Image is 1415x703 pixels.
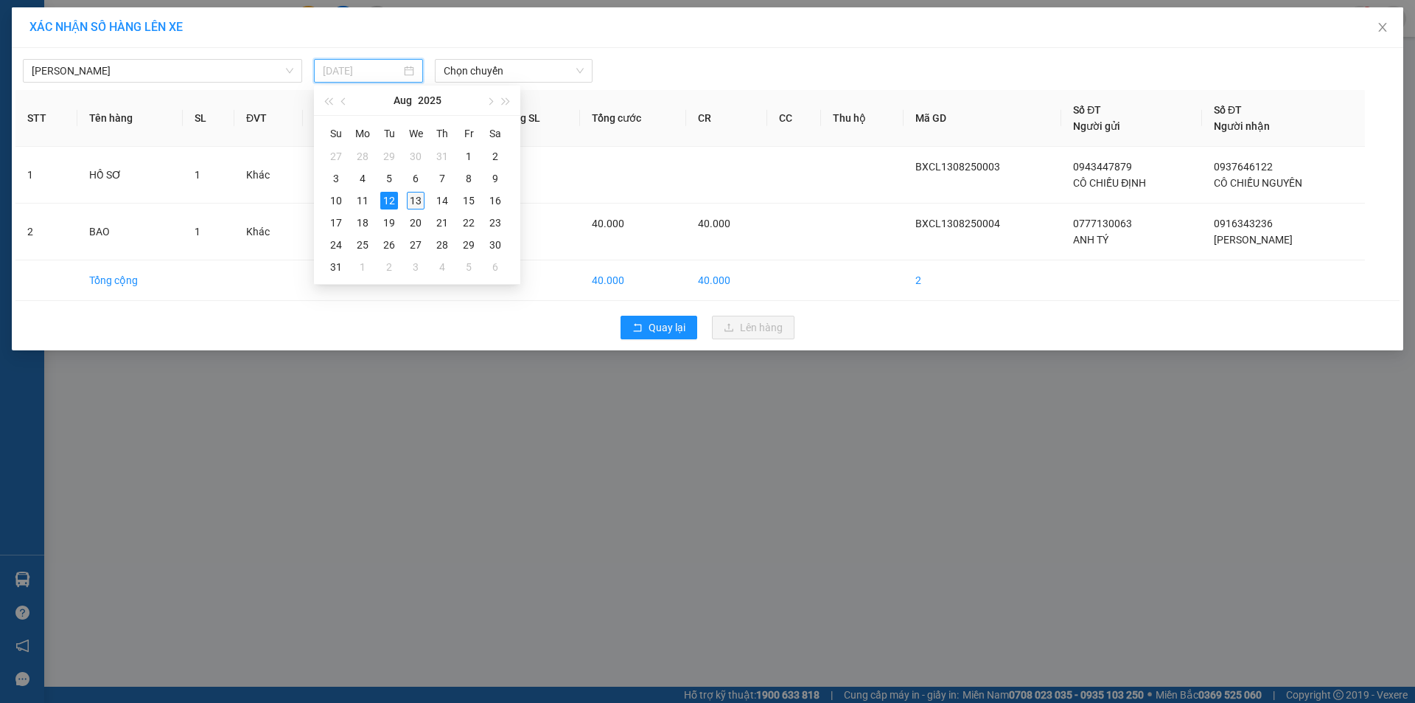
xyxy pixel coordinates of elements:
span: CÔ CHIẾU NGUYÊN [1214,177,1302,189]
td: 2025-08-14 [429,190,455,212]
td: 2025-07-31 [429,145,455,167]
td: 2025-08-07 [429,167,455,190]
td: 2025-09-04 [429,256,455,278]
div: 5 [380,170,398,187]
td: 2025-09-05 [455,256,482,278]
td: 2025-08-20 [402,212,429,234]
td: 2025-08-03 [323,167,349,190]
th: ĐVT [234,90,303,147]
td: Khác [234,147,303,204]
div: 24 [327,236,345,254]
th: Su [323,122,349,145]
th: SL [183,90,234,147]
input: 12/08/2025 [323,63,401,79]
td: 2025-08-15 [455,190,482,212]
span: Số ĐT [1214,104,1242,116]
td: 2025-08-04 [349,167,376,190]
div: 20 [407,214,424,232]
div: 14 [433,192,451,209]
th: STT [15,90,77,147]
td: 40.000 [686,260,768,301]
td: 2025-08-01 [455,145,482,167]
button: 2025 [418,86,441,115]
td: 2025-08-06 [402,167,429,190]
td: 2025-07-27 [323,145,349,167]
td: 2025-08-24 [323,234,349,256]
th: Mo [349,122,376,145]
td: 2025-08-09 [482,167,509,190]
div: 1 [460,148,478,165]
span: 0916343236 [1214,218,1273,229]
td: 40.000 [580,260,686,301]
div: 15 [460,192,478,209]
span: 40.000 [698,218,730,229]
span: Chọn chuyến [444,60,584,82]
th: Loại hàng [303,90,405,147]
th: We [402,122,429,145]
td: 2025-08-16 [482,190,509,212]
div: 28 [433,236,451,254]
div: 22 [460,214,478,232]
button: uploadLên hàng [712,316,794,339]
td: 2025-08-17 [323,212,349,234]
div: 26 [380,236,398,254]
div: 29 [380,148,398,165]
td: 2025-08-23 [482,212,509,234]
div: 11 [354,192,371,209]
div: 30 [407,148,424,165]
span: rollback [632,322,643,334]
div: 6 [486,258,504,276]
th: Tổng SL [491,90,580,147]
div: 31 [327,258,345,276]
div: 21 [433,214,451,232]
span: DĐ: [13,69,34,84]
td: 2025-08-08 [455,167,482,190]
td: 2025-08-22 [455,212,482,234]
td: 2025-08-13 [402,190,429,212]
td: 2025-07-28 [349,145,376,167]
div: 8 [460,170,478,187]
div: 27 [407,236,424,254]
td: 2025-08-10 [323,190,349,212]
div: 6 [407,170,424,187]
td: 2025-08-19 [376,212,402,234]
span: BXCL1308250004 [915,218,1000,229]
td: 2025-08-31 [323,256,349,278]
td: 2025-07-30 [402,145,429,167]
span: [DEMOGRAPHIC_DATA][GEOGRAPHIC_DATA] [13,85,245,136]
td: 2 [15,204,77,260]
div: 18 [354,214,371,232]
th: Fr [455,122,482,145]
td: 2025-08-28 [429,234,455,256]
span: Gửi: [13,14,35,30]
td: 2025-08-12 [376,190,402,212]
div: 2 [380,258,398,276]
td: 2025-09-06 [482,256,509,278]
td: 2025-08-18 [349,212,376,234]
span: Số ĐT [1073,104,1101,116]
div: 19 [380,214,398,232]
div: 1 [354,258,371,276]
td: HỒ SƠ [77,147,183,204]
td: 2025-09-02 [376,256,402,278]
th: Thu hộ [821,90,904,147]
span: Quay lại [649,319,685,336]
td: 2025-08-26 [376,234,402,256]
button: Aug [394,86,412,115]
div: 5 [460,258,478,276]
div: 30 [486,236,504,254]
span: 1 [195,169,200,181]
th: CC [767,90,821,147]
td: 2025-08-30 [482,234,509,256]
span: Cao Lãnh - Hồ Chí Minh [32,60,293,82]
td: 1 [15,147,77,204]
span: 0937646122 [1214,161,1273,173]
span: ANH TÝ [1073,234,1108,246]
td: 2025-07-29 [376,145,402,167]
td: BAO [77,204,183,260]
td: 2025-08-21 [429,212,455,234]
span: close [1377,21,1388,33]
span: XÁC NHẬN SỐ HÀNG LÊN XE [29,20,183,34]
button: Close [1362,7,1403,49]
button: rollbackQuay lại [621,316,697,339]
